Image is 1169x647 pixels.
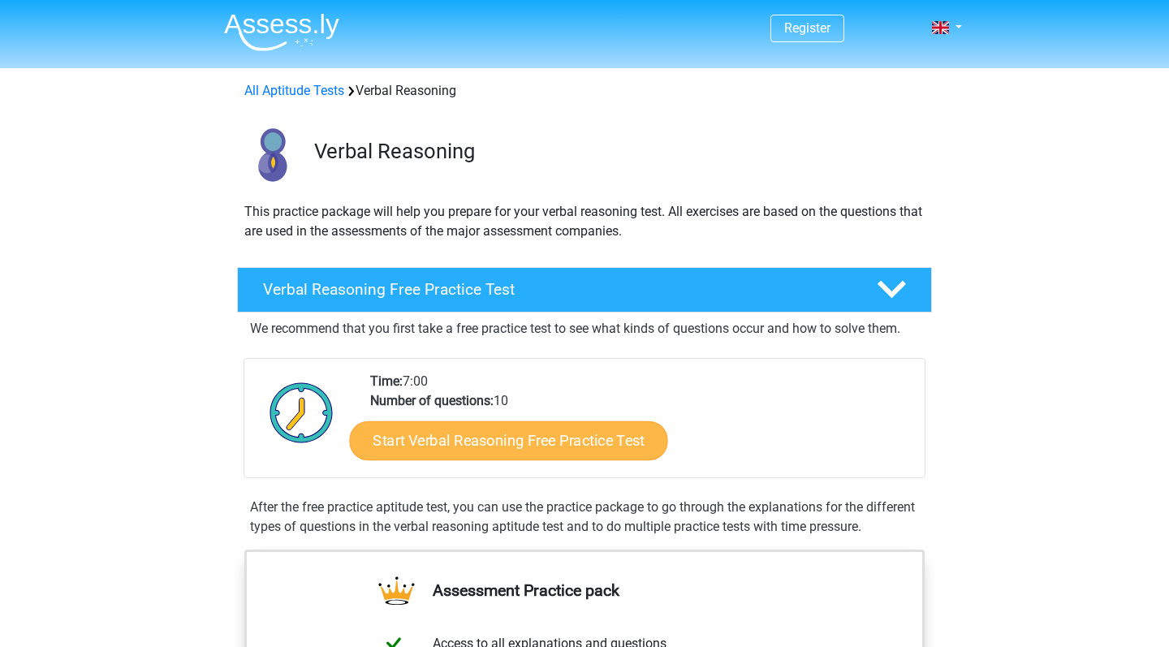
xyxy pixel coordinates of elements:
b: Time: [370,373,403,389]
div: After the free practice aptitude test, you can use the practice package to go through the explana... [244,498,925,537]
a: Register [784,20,830,36]
img: verbal reasoning [238,120,307,189]
a: Verbal Reasoning Free Practice Test [231,267,938,313]
div: Verbal Reasoning [238,81,931,101]
img: Assessly [224,13,339,51]
p: We recommend that you first take a free practice test to see what kinds of questions occur and ho... [250,319,919,339]
h3: Verbal Reasoning [314,139,919,164]
div: 7:00 10 [358,372,924,477]
b: Number of questions: [370,393,494,408]
a: All Aptitude Tests [244,83,344,98]
p: This practice package will help you prepare for your verbal reasoning test. All exercises are bas... [244,202,925,241]
img: Clock [261,372,343,453]
a: Start Verbal Reasoning Free Practice Test [350,421,668,460]
h4: Verbal Reasoning Free Practice Test [263,280,851,299]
